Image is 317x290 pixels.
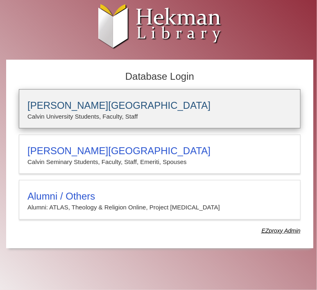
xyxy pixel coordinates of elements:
p: Calvin University Students, Faculty, Staff [27,111,292,122]
a: [PERSON_NAME][GEOGRAPHIC_DATA]Calvin Seminary Students, Faculty, Staff, Emeriti, Spouses [19,135,301,174]
p: Calvin Seminary Students, Faculty, Staff, Emeriti, Spouses [27,157,292,167]
a: [PERSON_NAME][GEOGRAPHIC_DATA]Calvin University Students, Faculty, Staff [19,89,301,128]
summary: Alumni / OthersAlumni: ATLAS, Theology & Religion Online, Project [MEDICAL_DATA] [27,191,292,213]
p: Alumni: ATLAS, Theology & Religion Online, Project [MEDICAL_DATA] [27,202,292,213]
dfn: Use Alumni login [262,227,301,234]
h2: Database Login [15,68,305,85]
h3: Alumni / Others [27,191,292,202]
h3: [PERSON_NAME][GEOGRAPHIC_DATA] [27,100,292,111]
h3: [PERSON_NAME][GEOGRAPHIC_DATA] [27,145,292,157]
